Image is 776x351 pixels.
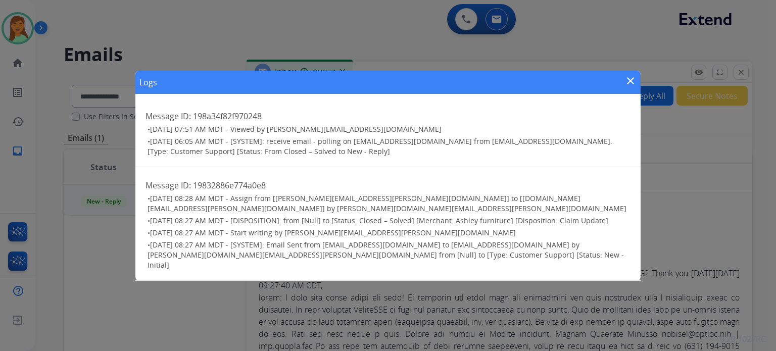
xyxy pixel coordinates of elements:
[148,216,630,226] h3: •
[145,111,191,122] span: Message ID:
[148,136,612,156] span: [DATE] 06:05 AM MDT - [SYSTEM]: receive email - polling on [EMAIL_ADDRESS][DOMAIN_NAME] from [EMA...
[148,240,624,270] span: [DATE] 08:27 AM MDT - [SYSTEM]: Email Sent from [EMAIL_ADDRESS][DOMAIN_NAME] to [EMAIL_ADDRESS][D...
[193,111,262,122] span: 198a34f82f970248
[148,228,630,238] h3: •
[148,136,630,157] h3: •
[624,75,637,87] mat-icon: close
[150,228,516,237] span: [DATE] 08:27 AM MDT - Start writing by [PERSON_NAME][EMAIL_ADDRESS][PERSON_NAME][DOMAIN_NAME]
[148,124,630,134] h3: •
[148,193,626,213] span: [DATE] 08:28 AM MDT - Assign from [[PERSON_NAME][EMAIL_ADDRESS][PERSON_NAME][DOMAIN_NAME]] to [[D...
[148,193,630,214] h3: •
[148,240,630,270] h3: •
[139,76,157,88] h1: Logs
[150,124,442,134] span: [DATE] 07:51 AM MDT - Viewed by [PERSON_NAME][EMAIL_ADDRESS][DOMAIN_NAME]
[145,180,191,191] span: Message ID:
[193,180,266,191] span: 19832886e774a0e8
[720,333,766,345] p: 0.20.1027RC
[150,216,608,225] span: [DATE] 08:27 AM MDT - [DISPOSITION]: from [Null] to [Status: Closed – Solved] [Merchant: Ashley f...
